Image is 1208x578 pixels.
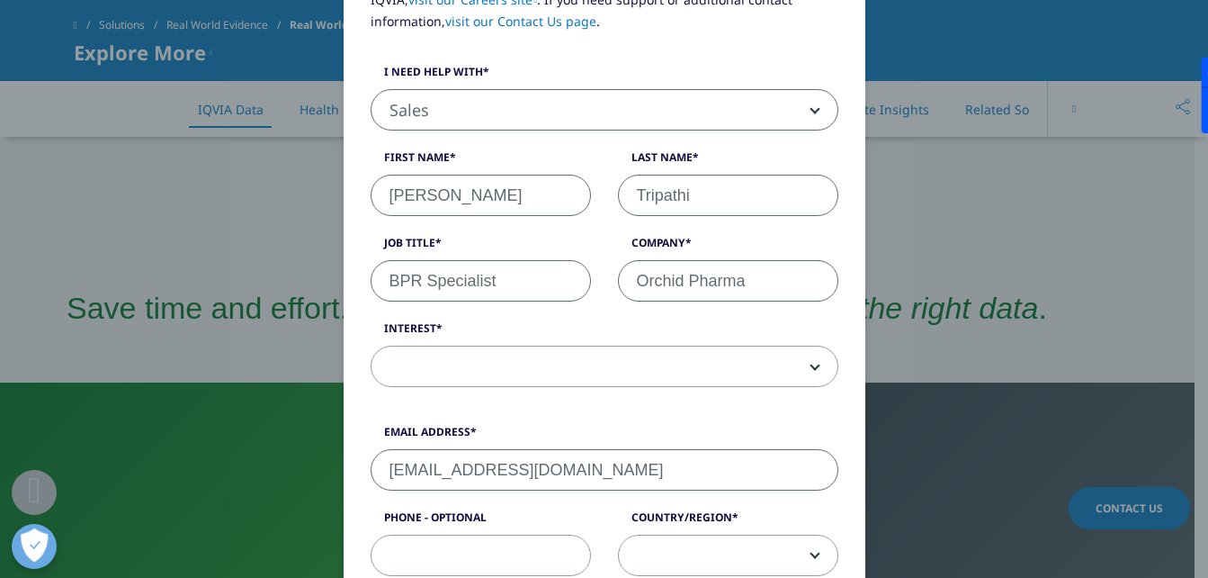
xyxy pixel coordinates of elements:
[371,89,838,131] span: Sales
[618,510,838,535] label: Country/Region
[618,149,838,175] label: Last Name
[371,510,591,535] label: Phone - Optional
[445,13,596,30] a: visit our Contact Us page
[618,235,838,260] label: Company
[12,524,57,569] button: Open Preferences
[371,424,838,449] label: Email Address
[371,321,838,346] label: Interest
[371,235,591,260] label: Job Title
[371,149,591,175] label: First Name
[371,64,838,89] label: I need help with
[371,90,837,131] span: Sales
